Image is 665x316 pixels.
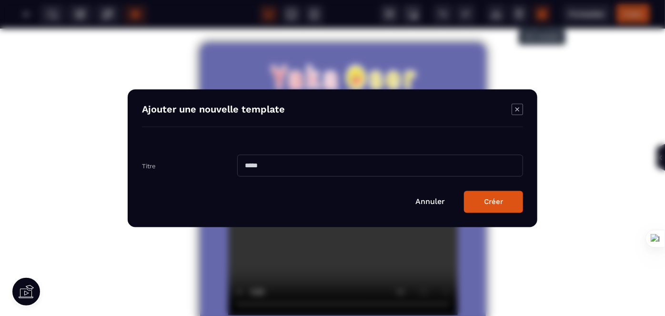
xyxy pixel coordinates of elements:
[270,36,416,63] img: Logo YakaOser
[207,84,479,103] text: Vous êtes stressé.e à en perdre le sommeil ?
[142,163,156,170] label: Titre
[415,197,445,206] a: Annuler
[464,191,523,213] button: Créer
[484,197,503,206] div: Créer
[142,103,285,117] h4: Ajouter une nouvelle template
